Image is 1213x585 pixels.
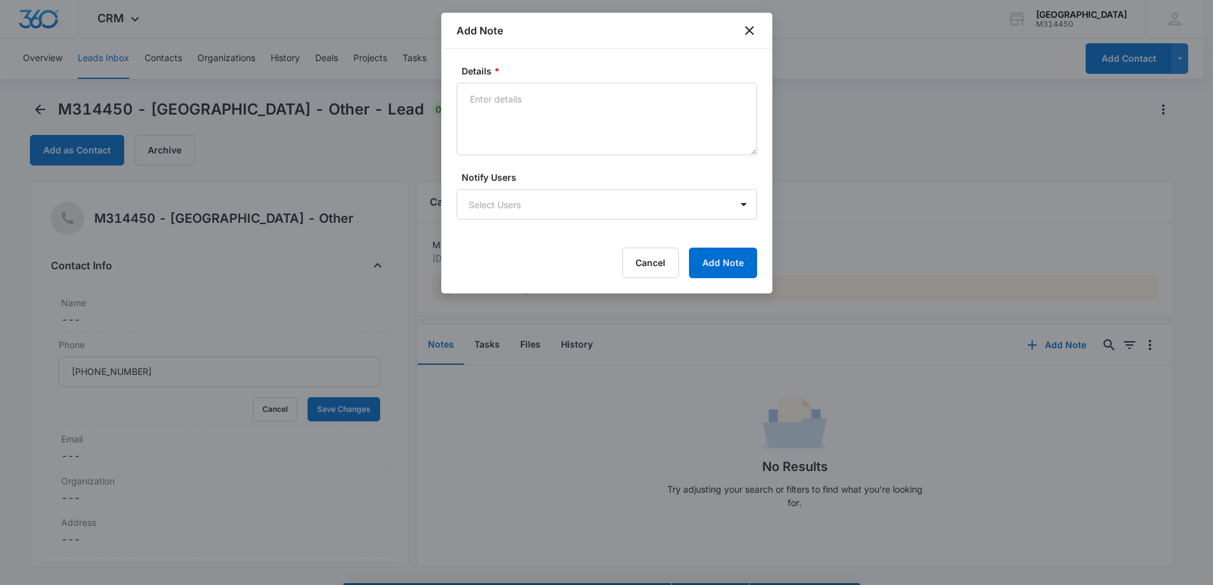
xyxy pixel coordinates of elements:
[689,248,757,278] button: Add Note
[622,248,679,278] button: Cancel
[462,64,762,78] label: Details
[462,171,762,184] label: Notify Users
[742,23,757,38] button: close
[457,23,503,38] h1: Add Note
